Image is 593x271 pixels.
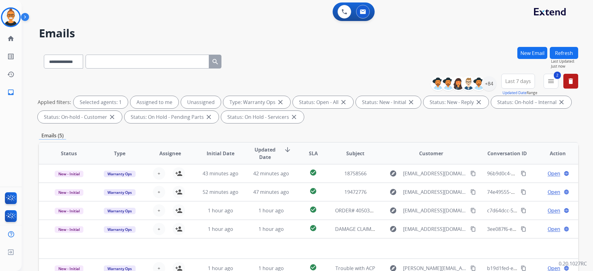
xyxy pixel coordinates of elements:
[130,96,179,108] div: Assigned to me
[335,226,469,232] span: DAMAGE CLAIM / 30984a90-f1c5-4725-9fea-68d9730128d6
[470,171,476,176] mat-icon: content_copy
[503,90,537,95] span: Range
[181,96,221,108] div: Unassigned
[253,189,289,195] span: 47 minutes ago
[564,265,569,271] mat-icon: language
[104,226,136,233] span: Warranty Ops
[521,226,526,232] mat-icon: content_copy
[7,89,15,96] mat-icon: inbox
[175,207,183,214] mat-icon: person_add
[158,207,160,214] span: +
[153,204,165,217] button: +
[344,170,367,177] span: 18758566
[207,150,234,157] span: Initial Date
[309,150,318,157] span: SLA
[175,225,183,233] mat-icon: person_add
[309,187,317,195] mat-icon: check_circle
[309,169,317,176] mat-icon: check_circle
[564,171,569,176] mat-icon: language
[389,170,397,177] mat-icon: explore
[419,150,443,157] span: Customer
[38,98,71,106] p: Applied filters:
[124,111,219,123] div: Status: On Hold - Pending Parts
[340,98,347,106] mat-icon: close
[7,53,15,60] mat-icon: list_alt
[423,96,489,108] div: Status: New - Reply
[487,150,527,157] span: Conversation ID
[548,207,560,214] span: Open
[528,143,578,164] th: Action
[403,170,467,177] span: [EMAIL_ADDRESS][DOMAIN_NAME]
[521,208,526,213] mat-icon: content_copy
[389,188,397,196] mat-icon: explore
[548,188,560,196] span: Open
[104,189,136,196] span: Warranty Ops
[548,225,560,233] span: Open
[470,189,476,195] mat-icon: content_copy
[547,77,555,85] mat-icon: menu
[38,111,122,123] div: Status: On-hold - Customer
[205,113,212,121] mat-icon: close
[407,98,415,106] mat-icon: close
[309,264,317,271] mat-icon: check_circle
[158,188,160,196] span: +
[153,223,165,235] button: +
[2,9,19,26] img: avatar
[7,35,15,42] mat-icon: home
[277,98,284,106] mat-icon: close
[564,208,569,213] mat-icon: language
[403,225,467,233] span: [EMAIL_ADDRESS][DOMAIN_NAME]
[389,225,397,233] mat-icon: explore
[7,71,15,78] mat-icon: history
[487,207,581,214] span: c7d64dcc-5285-4ca9-a62e-f7d419d88e52
[153,186,165,198] button: +
[470,265,476,271] mat-icon: content_copy
[309,206,317,213] mat-icon: check_circle
[175,170,183,177] mat-icon: person_add
[487,189,579,195] span: 74e49555-b74b-4fb5-8066-ae83cf4fe93d
[293,96,353,108] div: Status: Open - All
[158,170,160,177] span: +
[403,188,467,196] span: [EMAIL_ADDRESS][DOMAIN_NAME]
[356,96,421,108] div: Status: New - Initial
[470,208,476,213] mat-icon: content_copy
[108,113,116,121] mat-icon: close
[284,146,291,153] mat-icon: arrow_downward
[55,171,83,177] span: New - Initial
[55,208,83,214] span: New - Initial
[55,226,83,233] span: New - Initial
[290,113,298,121] mat-icon: close
[558,98,565,106] mat-icon: close
[551,64,578,69] span: Just now
[104,208,136,214] span: Warranty Ops
[564,226,569,232] mat-icon: language
[259,226,284,232] span: 1 hour ago
[521,189,526,195] mat-icon: content_copy
[503,90,527,95] button: Updated Date
[505,80,531,82] span: Last 7 days
[253,170,289,177] span: 42 minutes ago
[389,207,397,214] mat-icon: explore
[223,96,290,108] div: Type: Warranty Ops
[491,96,571,108] div: Status: On-hold – Internal
[403,207,467,214] span: [EMAIL_ADDRESS][DOMAIN_NAME]
[104,171,136,177] span: Warranty Ops
[221,111,304,123] div: Status: On Hold - Servicers
[521,171,526,176] mat-icon: content_copy
[564,189,569,195] mat-icon: language
[470,226,476,232] mat-icon: content_copy
[208,226,233,232] span: 1 hour ago
[259,207,284,214] span: 1 hour ago
[158,225,160,233] span: +
[521,265,526,271] mat-icon: content_copy
[175,188,183,196] mat-icon: person_add
[74,96,128,108] div: Selected agents: 1
[567,77,574,85] mat-icon: delete
[554,72,561,79] span: 2
[61,150,77,157] span: Status
[550,47,578,59] button: Refresh
[159,150,181,157] span: Assignee
[114,150,125,157] span: Type
[551,59,578,64] span: Last Updated:
[548,170,560,177] span: Open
